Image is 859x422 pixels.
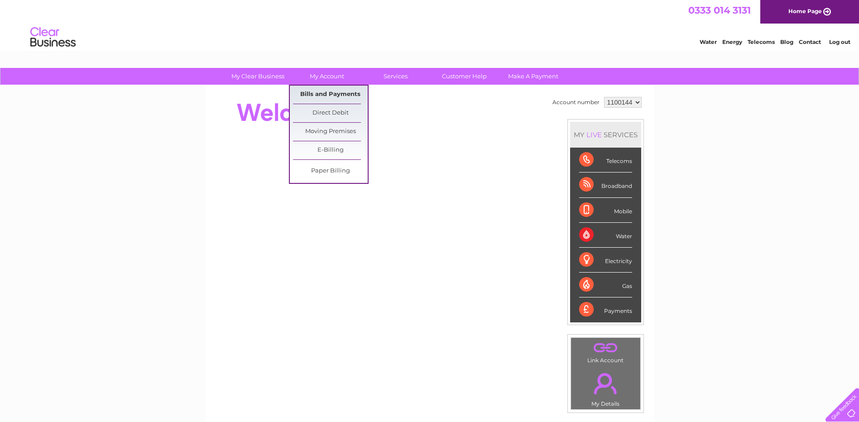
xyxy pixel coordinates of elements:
[585,130,604,139] div: LIVE
[427,68,502,85] a: Customer Help
[829,38,850,45] a: Log out
[579,273,632,297] div: Gas
[700,38,717,45] a: Water
[579,198,632,223] div: Mobile
[216,5,644,44] div: Clear Business is a trading name of Verastar Limited (registered in [GEOGRAPHIC_DATA] No. 3667643...
[722,38,742,45] a: Energy
[221,68,295,85] a: My Clear Business
[579,223,632,248] div: Water
[289,68,364,85] a: My Account
[571,365,641,410] td: My Details
[573,368,638,399] a: .
[799,38,821,45] a: Contact
[293,123,368,141] a: Moving Premises
[688,5,751,16] a: 0333 014 3131
[579,148,632,173] div: Telecoms
[293,86,368,104] a: Bills and Payments
[579,248,632,273] div: Electricity
[293,141,368,159] a: E-Billing
[358,68,433,85] a: Services
[293,162,368,180] a: Paper Billing
[571,337,641,366] td: Link Account
[30,24,76,51] img: logo.png
[748,38,775,45] a: Telecoms
[579,297,632,322] div: Payments
[293,104,368,122] a: Direct Debit
[573,340,638,356] a: .
[550,95,602,110] td: Account number
[570,122,641,148] div: MY SERVICES
[780,38,793,45] a: Blog
[579,173,632,197] div: Broadband
[496,68,571,85] a: Make A Payment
